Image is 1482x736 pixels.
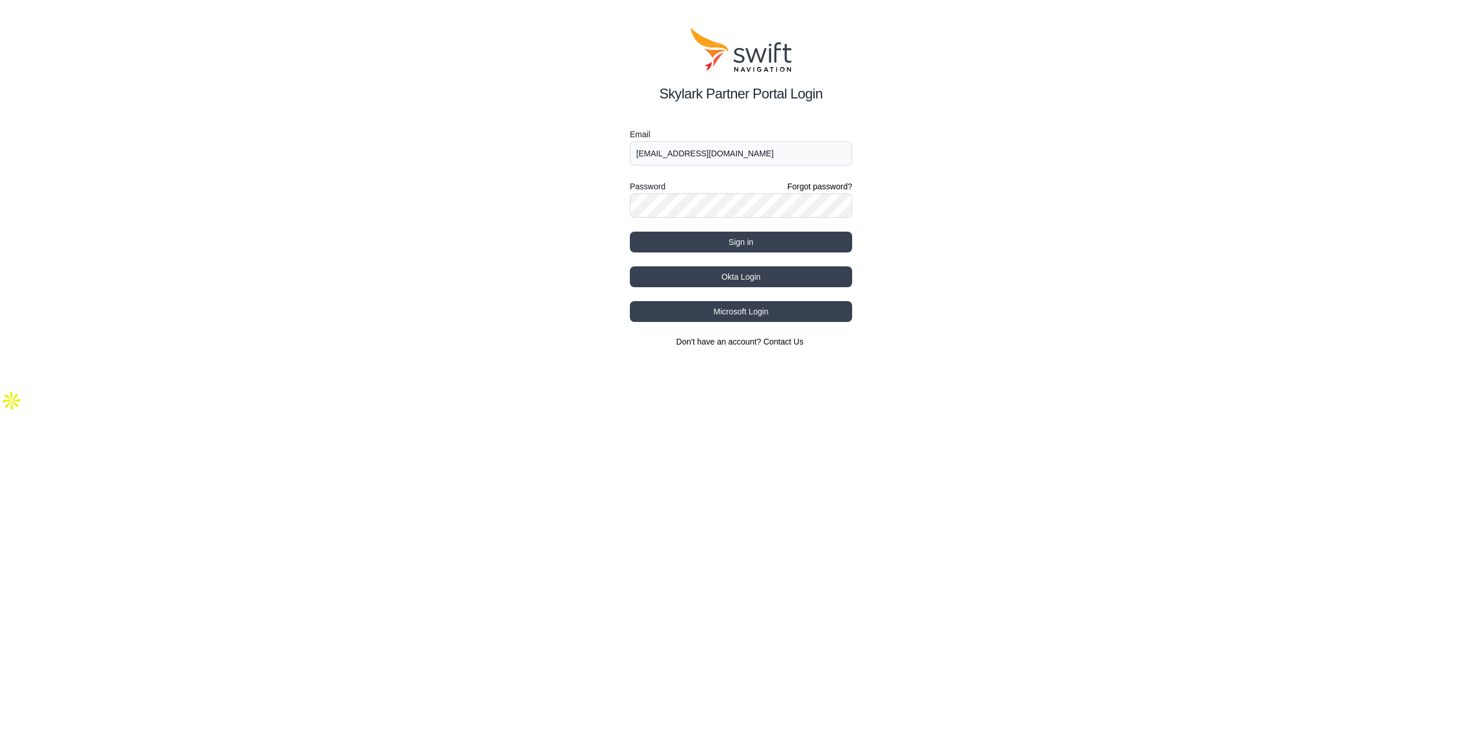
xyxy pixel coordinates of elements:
button: Microsoft Login [630,301,852,322]
label: Email [630,127,852,141]
label: Password [630,180,665,193]
button: Okta Login [630,266,852,287]
button: Sign in [630,232,852,252]
a: Contact Us [764,337,804,346]
h2: Skylark Partner Portal Login [630,83,852,104]
a: Forgot password? [787,181,852,192]
section: Don't have an account? [630,336,852,347]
